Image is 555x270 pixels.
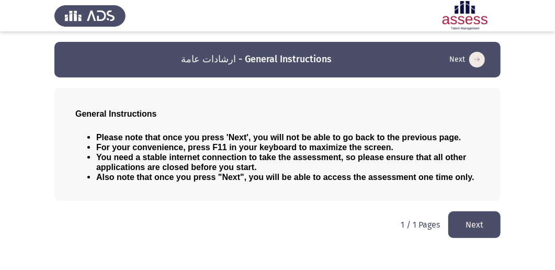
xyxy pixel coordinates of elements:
[96,133,461,142] span: Please note that once you press 'Next', you will not be able to go back to the previous page.
[54,1,126,30] img: Assess Talent Management logo
[182,53,332,66] h3: ارشادات عامة - General Instructions
[446,51,488,68] button: load next page
[448,211,501,238] button: load next page
[401,220,440,230] p: 1 / 1 Pages
[75,109,157,118] span: General Instructions
[429,1,501,30] img: Assessment logo of ASSESS Employability - EBI
[96,153,466,172] span: You need a stable internet connection to take the assessment, so please ensure that all other app...
[96,173,474,182] span: Also note that once you press "Next", you will be able to access the assessment one time only.
[96,143,393,152] span: For your convenience, press F11 in your keyboard to maximize the screen.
